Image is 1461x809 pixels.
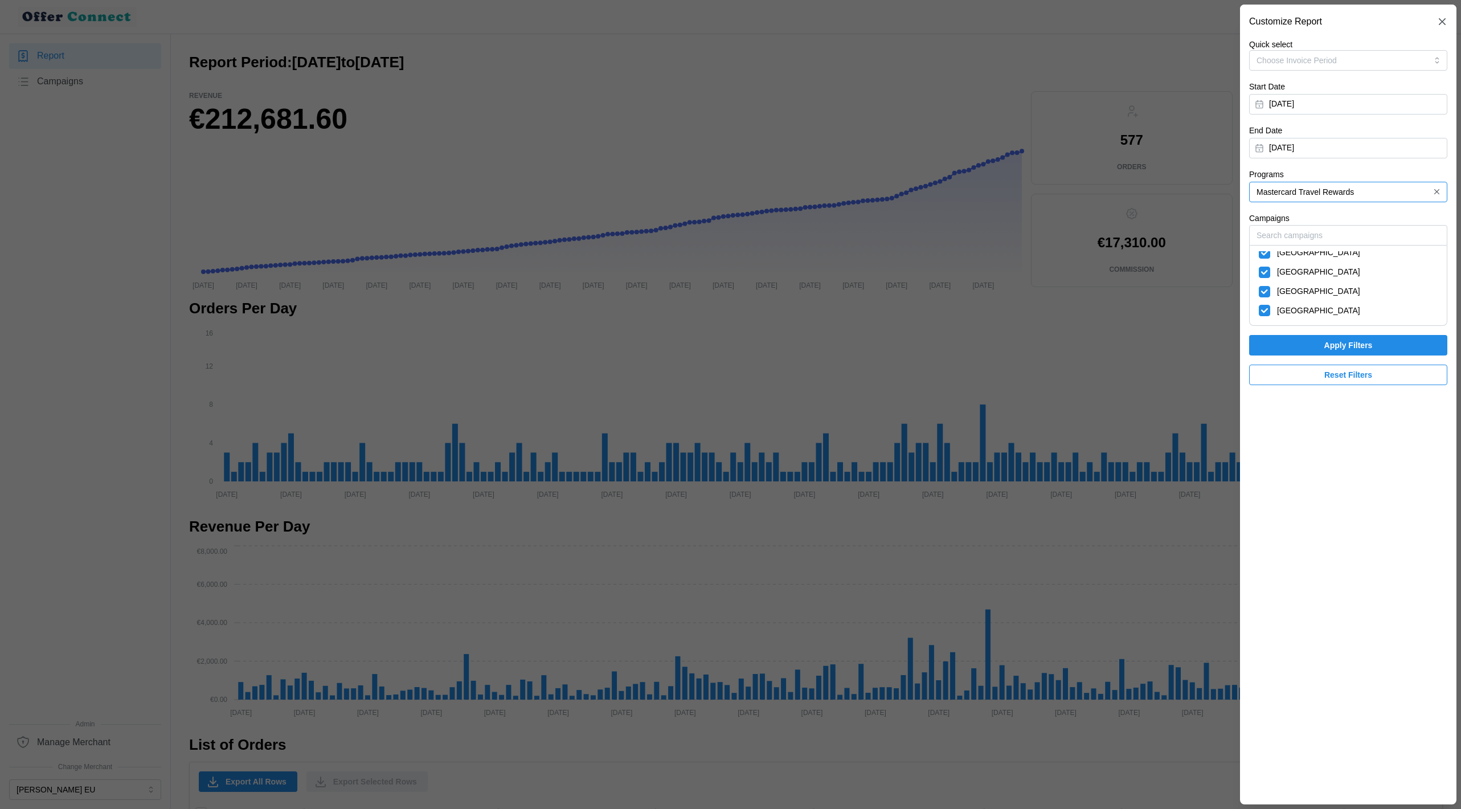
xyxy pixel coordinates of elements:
[1277,266,1360,279] span: [GEOGRAPHIC_DATA]
[1249,50,1447,71] button: Choose Invoice Period
[1249,169,1284,181] label: Programs
[1249,225,1447,246] input: Search campaigns
[1249,17,1322,26] h2: Customize Report
[1249,94,1447,115] button: [DATE]
[1249,81,1285,93] label: Start Date
[1324,336,1373,355] span: Apply Filters
[1257,56,1337,65] span: Choose Invoice Period
[1277,305,1360,317] span: [GEOGRAPHIC_DATA]
[1249,125,1282,137] label: End Date
[1324,365,1372,385] span: Reset Filters
[1249,39,1447,50] p: Quick select
[1249,335,1447,356] button: Apply Filters
[1249,138,1447,158] button: [DATE]
[1277,285,1360,298] span: [GEOGRAPHIC_DATA]
[1249,365,1447,385] button: Reset Filters
[1277,247,1360,259] span: [GEOGRAPHIC_DATA]
[1249,213,1290,225] label: Campaigns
